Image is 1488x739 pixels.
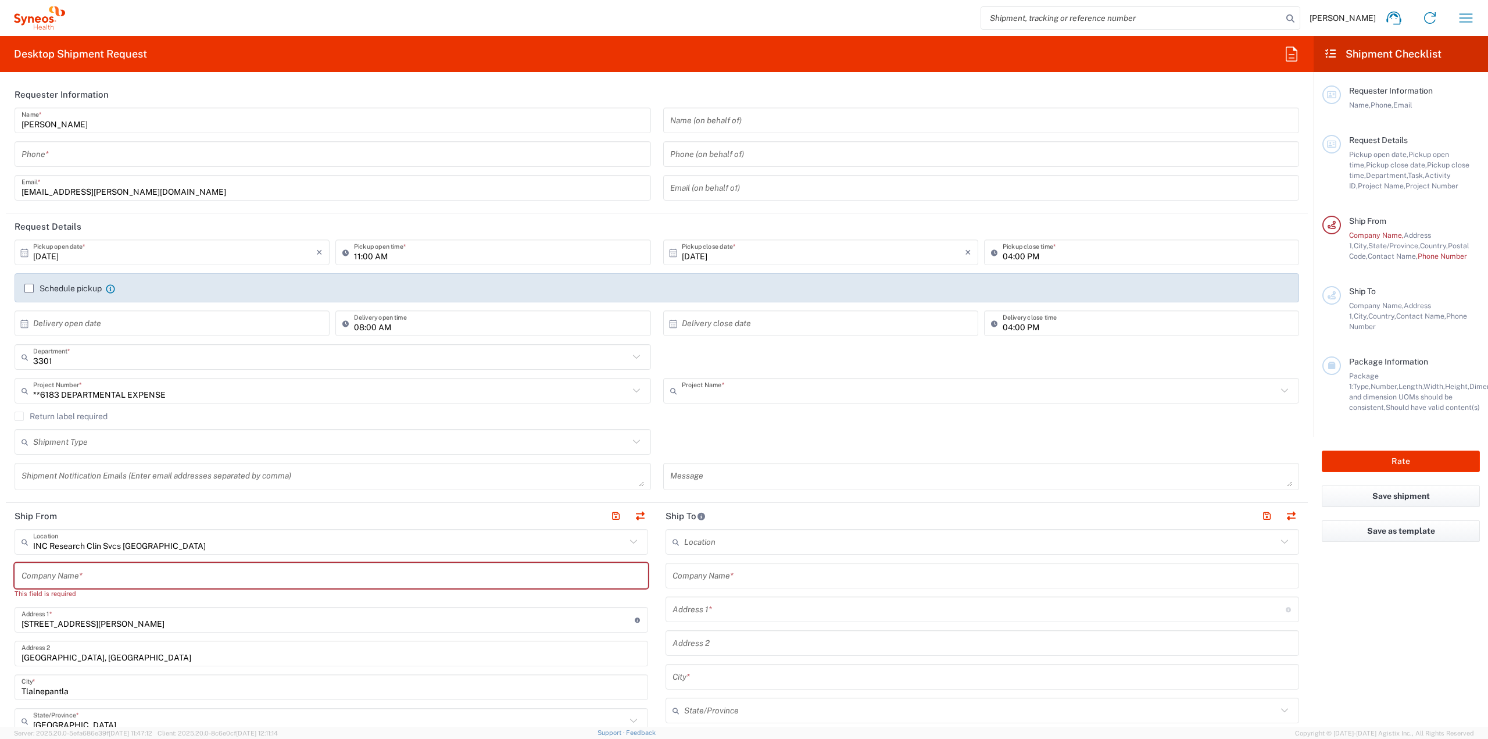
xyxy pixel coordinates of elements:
span: Country, [1420,241,1448,250]
span: Package Information [1349,357,1428,366]
span: State/Province, [1368,241,1420,250]
span: [DATE] 12:11:14 [236,730,278,737]
input: Shipment, tracking or reference number [981,7,1282,29]
a: Feedback [626,729,656,736]
h2: Desktop Shipment Request [14,47,147,61]
button: Save shipment [1322,485,1480,507]
div: This field is required [15,588,648,599]
span: Email [1393,101,1412,109]
span: Height, [1445,382,1469,391]
h2: Requester Information [15,89,109,101]
span: Type, [1353,382,1371,391]
a: Support [598,729,627,736]
span: Country, [1368,312,1396,320]
span: Server: 2025.20.0-5efa686e39f [14,730,152,737]
span: Ship To [1349,287,1376,296]
span: Pickup open date, [1349,150,1408,159]
span: Width, [1423,382,1445,391]
span: Number, [1371,382,1398,391]
span: City, [1354,312,1368,320]
span: Length, [1398,382,1423,391]
h2: Shipment Checklist [1324,47,1441,61]
span: Requester Information [1349,86,1433,95]
span: Pickup close date, [1366,160,1427,169]
span: [PERSON_NAME] [1310,13,1376,23]
span: Phone, [1371,101,1393,109]
h2: Request Details [15,221,81,233]
span: Copyright © [DATE]-[DATE] Agistix Inc., All Rights Reserved [1295,728,1474,738]
button: Save as template [1322,520,1480,542]
span: Ship From [1349,216,1386,226]
span: Company Name, [1349,231,1404,240]
span: Package 1: [1349,372,1379,391]
i: × [316,243,323,262]
button: Rate [1322,451,1480,472]
span: City, [1354,241,1368,250]
span: Phone Number [1418,252,1467,260]
h2: Ship From [15,510,57,522]
span: Request Details [1349,135,1408,145]
span: Contact Name, [1396,312,1446,320]
i: × [965,243,971,262]
span: Contact Name, [1368,252,1418,260]
span: Name, [1349,101,1371,109]
label: Schedule pickup [24,284,102,293]
span: Task, [1408,171,1425,180]
h2: Ship To [666,510,706,522]
span: [DATE] 11:47:12 [109,730,152,737]
span: Department, [1366,171,1408,180]
span: Company Name, [1349,301,1404,310]
span: Project Name, [1358,181,1405,190]
span: Client: 2025.20.0-8c6e0cf [158,730,278,737]
span: Project Number [1405,181,1458,190]
label: Return label required [15,412,108,421]
span: Should have valid content(s) [1386,403,1480,412]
